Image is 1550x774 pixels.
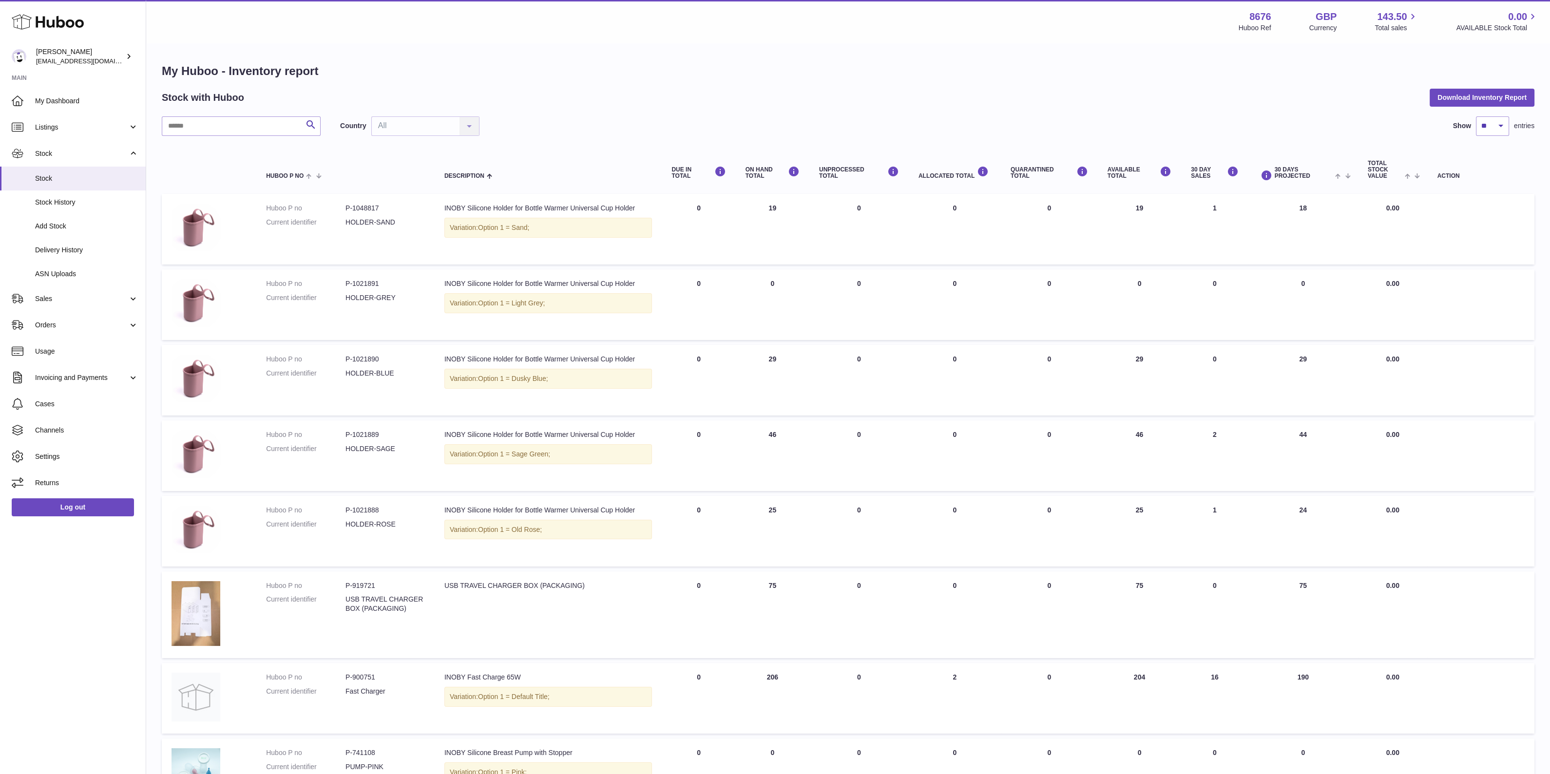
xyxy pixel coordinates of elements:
a: 0.00 AVAILABLE Stock Total [1456,10,1538,33]
td: 0 [662,194,735,264]
span: Stock [35,174,138,183]
dt: Huboo P no [266,581,345,590]
td: 204 [1098,663,1181,734]
span: Listings [35,123,128,132]
td: 1 [1181,194,1248,264]
div: DUE IN TOTAL [671,166,726,179]
div: Variation: [444,444,652,464]
span: Option 1 = Old Rose; [478,526,542,533]
dd: P-1048817 [345,204,425,213]
div: Variation: [444,687,652,707]
span: Settings [35,452,138,461]
label: Show [1453,121,1471,131]
td: 18 [1248,194,1358,264]
span: Option 1 = Dusky Blue; [478,375,548,382]
span: Returns [35,478,138,488]
td: 0 [662,496,735,566]
img: product image [172,430,220,479]
td: 0 [909,571,1001,658]
dt: Huboo P no [266,204,345,213]
td: 0 [736,269,809,340]
dt: Huboo P no [266,673,345,682]
button: Download Inventory Report [1430,89,1534,106]
td: 29 [1098,345,1181,415]
label: Country [340,121,366,131]
div: Variation: [444,293,652,313]
span: Invoicing and Payments [35,373,128,382]
td: 0 [809,420,909,491]
td: 0 [909,345,1001,415]
span: Description [444,173,484,179]
span: 0 [1047,582,1051,589]
td: 190 [1248,663,1358,734]
dd: HOLDER-BLUE [345,369,425,378]
td: 0 [662,345,735,415]
td: 75 [1248,571,1358,658]
td: 0 [1098,269,1181,340]
td: 0 [909,194,1001,264]
td: 0 [909,420,1001,491]
td: 29 [1248,345,1358,415]
td: 0 [909,269,1001,340]
td: 24 [1248,496,1358,566]
div: Variation: [444,369,652,389]
a: Log out [12,498,134,516]
td: 46 [1098,420,1181,491]
a: 143.50 Total sales [1375,10,1418,33]
td: 1 [1181,496,1248,566]
span: 0.00 [1386,582,1399,589]
div: Huboo Ref [1239,23,1271,33]
dd: P-1021888 [345,506,425,515]
div: Currency [1309,23,1337,33]
td: 25 [736,496,809,566]
span: AVAILABLE Stock Total [1456,23,1538,33]
div: ALLOCATED Total [919,166,991,179]
span: 143.50 [1377,10,1407,23]
h2: Stock with Huboo [162,91,244,104]
dd: HOLDER-SAND [345,218,425,227]
img: product image [172,355,220,403]
span: 0 [1047,355,1051,363]
td: 0 [809,345,909,415]
span: 0.00 [1386,355,1399,363]
td: 0 [662,663,735,734]
dt: Current identifier [266,369,345,378]
dt: Current identifier [266,520,345,529]
dt: Huboo P no [266,355,345,364]
td: 0 [909,496,1001,566]
td: 46 [736,420,809,491]
td: 0 [662,269,735,340]
td: 0 [662,571,735,658]
span: Stock History [35,198,138,207]
span: 0.00 [1386,673,1399,681]
span: 0 [1047,506,1051,514]
td: 0 [809,194,909,264]
dd: P-1021890 [345,355,425,364]
span: 0.00 [1508,10,1527,23]
td: 16 [1181,663,1248,734]
dd: P-900751 [345,673,425,682]
span: Orders [35,321,128,330]
img: product image [172,673,220,721]
td: 19 [1098,194,1181,264]
td: 0 [1181,345,1248,415]
dt: Current identifier [266,293,345,302]
span: Channels [35,426,138,435]
span: Option 1 = Light Grey; [478,299,545,307]
dt: Current identifier [266,218,345,227]
span: Option 1 = Sage Green; [478,450,550,458]
td: 0 [809,496,909,566]
dd: P-1021889 [345,430,425,439]
td: 206 [736,663,809,734]
div: UNPROCESSED Total [819,166,899,179]
img: product image [172,581,220,646]
td: 75 [736,571,809,658]
div: INOBY Silicone Holder for Bottle Warmer Universal Cup Holder [444,204,652,213]
img: product image [172,204,220,252]
dd: P-741108 [345,748,425,757]
div: 30 DAY SALES [1191,166,1238,179]
span: 0 [1047,431,1051,438]
img: hello@inoby.co.uk [12,49,26,64]
td: 0 [1248,269,1358,340]
span: Option 1 = Default Title; [478,693,550,700]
